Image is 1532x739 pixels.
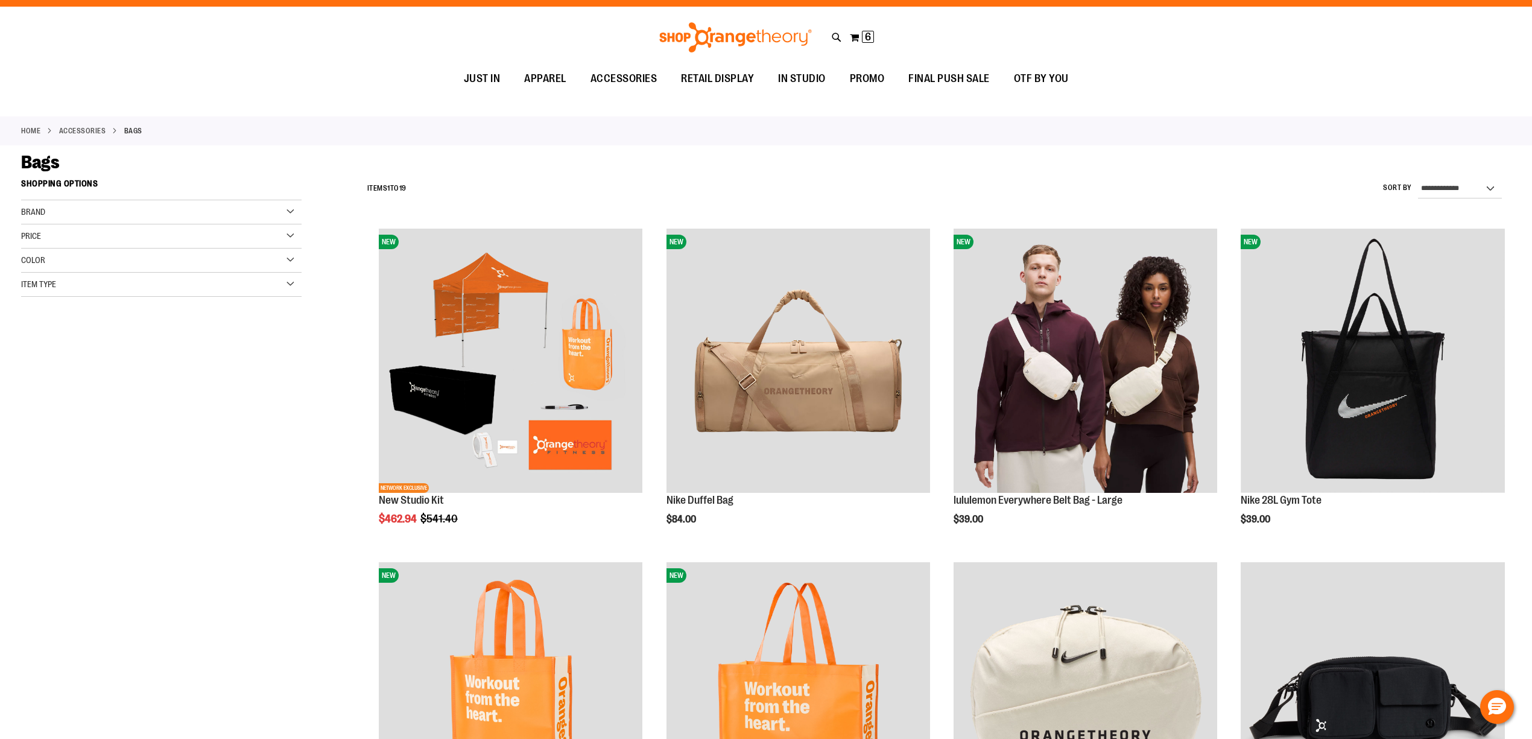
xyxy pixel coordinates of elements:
[1235,223,1510,555] div: product
[524,65,566,92] span: APPAREL
[21,152,59,173] span: Bags
[865,31,871,43] span: 6
[1014,65,1069,92] span: OTF BY YOU
[896,65,1002,93] a: FINAL PUSH SALE
[452,65,513,93] a: JUST IN
[367,179,407,198] h2: Items to
[948,223,1223,555] div: product
[1383,183,1412,193] label: Sort By
[590,65,657,92] span: ACCESSORIES
[1241,229,1504,494] a: Nike 28L Gym ToteNEW
[59,125,106,136] a: ACCESSORIES
[399,184,407,192] span: 19
[21,125,40,136] a: Home
[124,125,142,136] strong: Bags
[379,235,399,249] span: NEW
[379,513,419,525] span: $462.94
[666,229,930,494] a: Nike Duffel BagNEW
[666,229,930,492] img: Nike Duffel Bag
[850,65,885,92] span: PROMO
[954,494,1122,506] a: lululemon Everywhere Belt Bag - Large
[681,65,754,92] span: RETAIL DISPLAY
[21,207,45,217] span: Brand
[1480,690,1514,724] button: Hello, have a question? Let’s chat.
[657,22,814,52] img: Shop Orangetheory
[954,514,985,525] span: $39.00
[512,65,578,93] a: APPAREL
[21,255,45,265] span: Color
[1241,514,1272,525] span: $39.00
[954,229,1217,492] img: lululemon Everywhere Belt Bag - Large
[1002,65,1081,93] a: OTF BY YOU
[778,65,826,92] span: IN STUDIO
[379,568,399,583] span: NEW
[379,483,429,493] span: NETWORK EXCLUSIVE
[387,184,390,192] span: 1
[379,229,642,494] a: New Studio KitNEWNETWORK EXCLUSIVE
[666,568,686,583] span: NEW
[1241,229,1504,492] img: Nike 28L Gym Tote
[21,231,41,241] span: Price
[908,65,990,92] span: FINAL PUSH SALE
[666,514,698,525] span: $84.00
[379,494,444,506] a: New Studio Kit
[669,65,766,93] a: RETAIL DISPLAY
[954,235,973,249] span: NEW
[21,279,56,289] span: Item Type
[838,65,897,93] a: PROMO
[666,494,733,506] a: Nike Duffel Bag
[1241,235,1261,249] span: NEW
[766,65,838,93] a: IN STUDIO
[21,173,302,200] strong: Shopping Options
[1241,494,1322,506] a: Nike 28L Gym Tote
[420,513,460,525] span: $541.40
[379,229,642,492] img: New Studio Kit
[666,235,686,249] span: NEW
[954,229,1217,494] a: lululemon Everywhere Belt Bag - LargeNEW
[464,65,501,92] span: JUST IN
[373,223,648,555] div: product
[578,65,669,92] a: ACCESSORIES
[660,223,936,555] div: product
